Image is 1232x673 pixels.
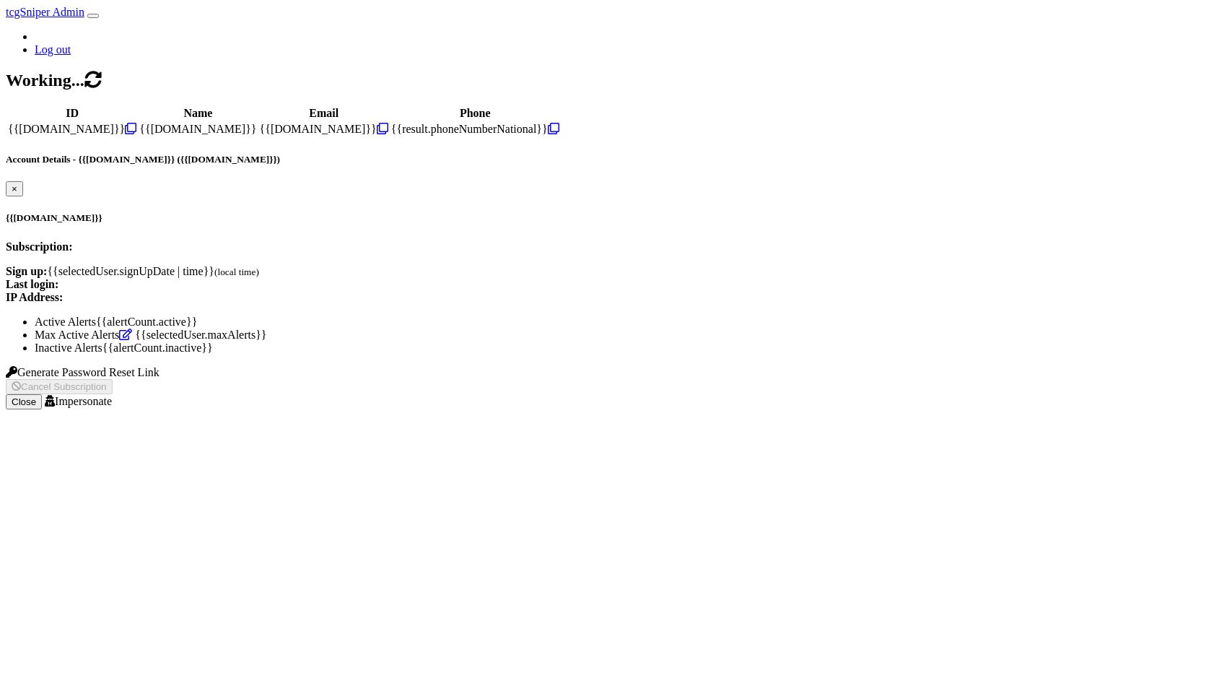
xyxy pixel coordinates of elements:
[96,316,197,328] span: {{alertCount.active}}
[6,212,1226,224] h5: {{[DOMAIN_NAME]}}
[6,265,47,277] strong: Sign up:
[87,14,99,18] button: Toggle navigation
[139,106,257,121] th: Name
[102,342,213,354] span: {{alertCount.inactive}}
[6,6,84,18] a: tcgSniper Admin
[7,122,137,136] td: {{[DOMAIN_NAME]}}
[6,278,58,290] strong: Last login:
[6,379,113,394] button: Cancel Subscription
[6,71,1226,90] h2: Working...
[6,366,160,378] a: Generate Password Reset Link
[35,342,1226,355] li: Inactive Alerts
[390,106,560,121] th: Phone
[135,329,266,341] span: {{selectedUser.maxAlerts}}
[390,122,560,136] td: {{result.phoneNumberNational}}
[214,266,259,277] small: (local time)
[35,316,1226,329] li: Active Alerts
[259,122,389,136] td: {{[DOMAIN_NAME]}}
[6,394,42,409] button: Close
[6,265,1226,304] p: {{selectedUser.signUpDate | time}}
[35,329,1226,342] li: Max Active Alerts
[7,106,137,121] th: ID
[12,183,17,194] span: ×
[139,122,257,136] td: {{[DOMAIN_NAME]}}
[6,154,1226,165] h5: Account Details - {{[DOMAIN_NAME]}} ({{[DOMAIN_NAME]}})
[45,395,112,407] a: Impersonate
[6,240,72,253] strong: Subscription:
[6,291,63,303] strong: IP Address:
[259,106,389,121] th: Email
[35,43,71,56] a: Log out
[6,181,23,196] button: Close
